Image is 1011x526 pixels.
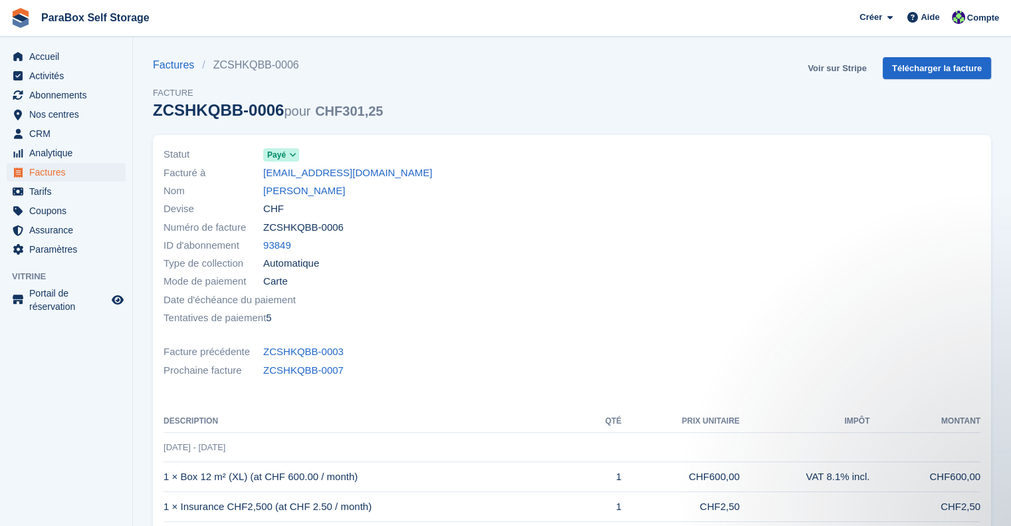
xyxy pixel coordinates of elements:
[7,66,126,85] a: menu
[164,220,263,235] span: Numéro de facture
[921,11,939,24] span: Aide
[29,124,109,143] span: CRM
[7,221,126,239] a: menu
[164,166,263,181] span: Facturé à
[29,163,109,182] span: Factures
[7,182,126,201] a: menu
[164,363,263,378] span: Prochaine facture
[29,86,109,104] span: Abonnements
[263,166,432,181] a: [EMAIL_ADDRESS][DOMAIN_NAME]
[588,462,621,492] td: 1
[267,149,286,161] span: Payé
[588,492,621,522] td: 1
[263,201,284,217] span: CHF
[621,462,740,492] td: CHF600,00
[7,124,126,143] a: menu
[263,344,344,360] a: ZCSHKQBB-0003
[153,101,383,119] div: ZCSHKQBB-0006
[967,11,999,25] span: Compte
[29,47,109,66] span: Accueil
[29,201,109,220] span: Coupons
[263,363,344,378] a: ZCSHKQBB-0007
[36,7,155,29] a: ParaBox Self Storage
[29,240,109,259] span: Paramètres
[7,105,126,124] a: menu
[883,57,991,79] a: Télécharger la facture
[859,11,882,24] span: Créer
[164,238,263,253] span: ID d'abonnement
[621,411,740,432] th: Prix unitaire
[164,492,588,522] td: 1 × Insurance CHF2,500 (at CHF 2.50 / month)
[7,47,126,66] a: menu
[740,411,870,432] th: Impôt
[164,411,588,432] th: Description
[164,201,263,217] span: Devise
[164,147,263,162] span: Statut
[153,57,202,73] a: Factures
[263,256,319,271] span: Automatique
[164,462,588,492] td: 1 × Box 12 m² (XL) (at CHF 600.00 / month)
[7,86,126,104] a: menu
[29,221,109,239] span: Assurance
[11,8,31,28] img: stora-icon-8386f47178a22dfd0bd8f6a31ec36ba5ce8667c1dd55bd0f319d3a0aa187defe.svg
[7,144,126,162] a: menu
[7,287,126,313] a: menu
[164,442,225,452] span: [DATE] - [DATE]
[164,274,263,289] span: Mode de paiement
[153,57,383,73] nav: breadcrumbs
[869,411,980,432] th: Montant
[29,182,109,201] span: Tarifs
[263,220,344,235] span: ZCSHKQBB-0006
[621,492,740,522] td: CHF2,50
[164,256,263,271] span: Type de collection
[263,274,288,289] span: Carte
[869,462,980,492] td: CHF600,00
[164,293,296,308] span: Date d'échéance du paiement
[164,311,266,326] span: Tentatives de paiement
[284,104,310,118] span: pour
[7,240,126,259] a: menu
[263,184,345,199] a: [PERSON_NAME]
[164,344,263,360] span: Facture précédente
[952,11,965,24] img: Tess Bédat
[29,144,109,162] span: Analytique
[7,163,126,182] a: menu
[110,292,126,308] a: Boutique d'aperçu
[869,492,980,522] td: CHF2,50
[588,411,621,432] th: Qté
[29,66,109,85] span: Activités
[740,469,870,485] div: VAT 8.1% incl.
[802,57,872,79] a: Voir sur Stripe
[29,105,109,124] span: Nos centres
[164,184,263,199] span: Nom
[263,238,291,253] a: 93849
[7,201,126,220] a: menu
[12,270,132,283] span: Vitrine
[315,104,383,118] span: CHF301,25
[263,147,299,162] a: Payé
[29,287,109,313] span: Portail de réservation
[266,311,271,326] span: 5
[153,86,383,100] span: Facture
